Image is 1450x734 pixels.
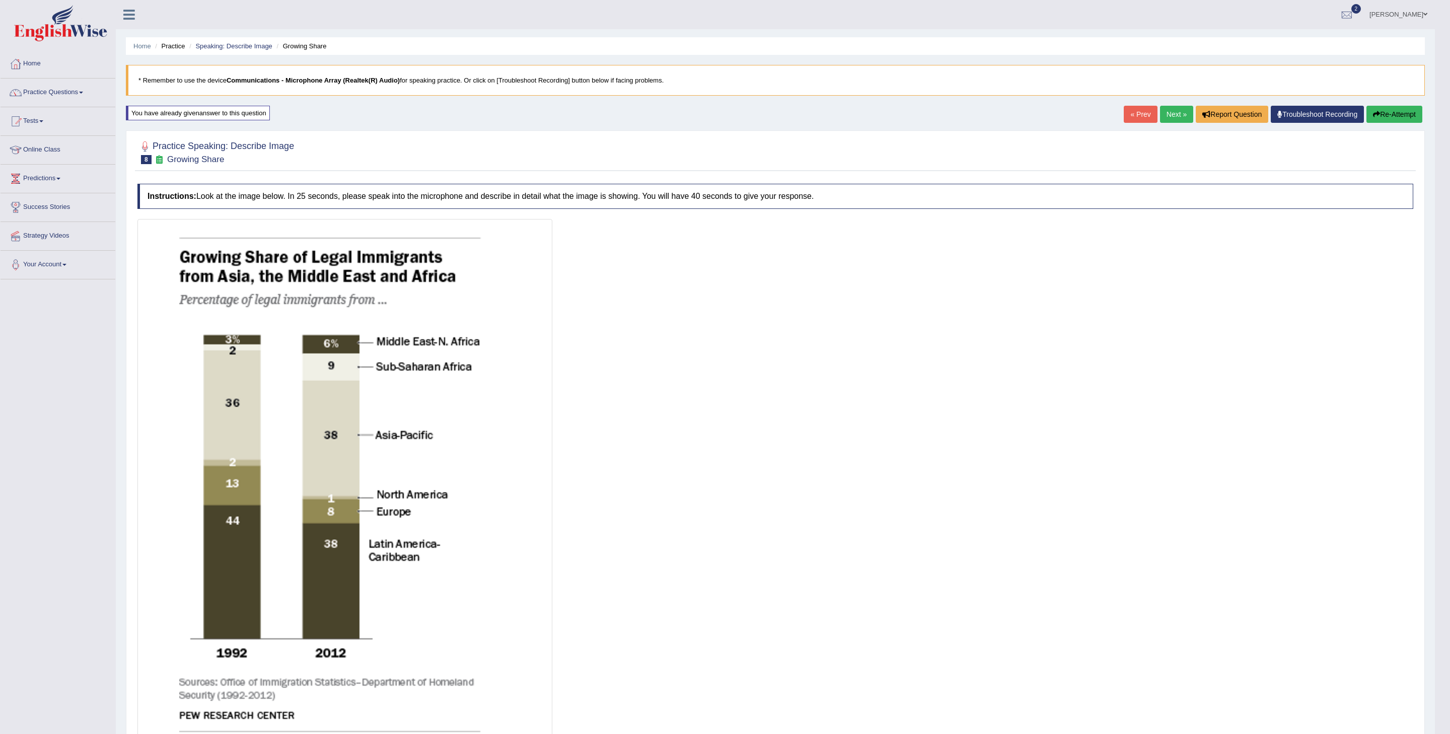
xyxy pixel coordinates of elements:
a: Next » [1160,106,1193,123]
a: Speaking: Describe Image [195,42,272,50]
li: Growing Share [274,41,326,51]
a: Predictions [1,165,115,190]
a: Online Class [1,136,115,161]
small: Exam occurring question [154,155,165,165]
b: Instructions: [148,192,196,200]
small: Growing Share [167,155,224,164]
button: Report Question [1196,106,1268,123]
span: 8 [141,155,152,164]
a: Success Stories [1,193,115,218]
a: Your Account [1,251,115,276]
blockquote: * Remember to use the device for speaking practice. Or click on [Troubleshoot Recording] button b... [126,65,1425,96]
a: Home [133,42,151,50]
a: Troubleshoot Recording [1271,106,1364,123]
a: Tests [1,107,115,132]
a: « Prev [1124,106,1157,123]
li: Practice [153,41,185,51]
b: Communications - Microphone Array (Realtek(R) Audio) [227,77,400,84]
span: 2 [1351,4,1361,14]
div: You have already given answer to this question [126,106,270,120]
button: Re-Attempt [1366,106,1422,123]
a: Practice Questions [1,79,115,104]
a: Strategy Videos [1,222,115,247]
h4: Look at the image below. In 25 seconds, please speak into the microphone and describe in detail w... [137,184,1413,209]
h2: Practice Speaking: Describe Image [137,139,294,164]
a: Home [1,50,115,75]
